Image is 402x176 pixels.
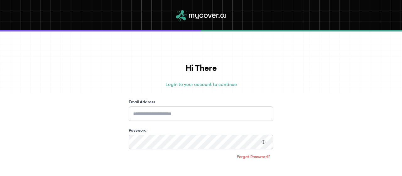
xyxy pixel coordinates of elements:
label: Password [129,127,147,133]
a: Forgot Password? [234,152,273,162]
label: Email Address [129,99,155,105]
p: Login to your account to continue [129,81,273,88]
span: Forgot Password? [237,154,270,160]
h1: Hi There [129,62,273,75]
